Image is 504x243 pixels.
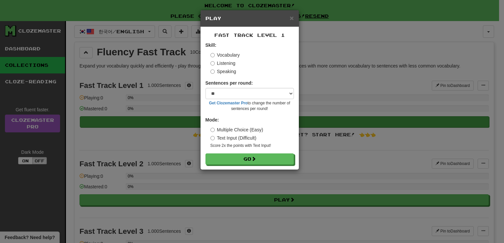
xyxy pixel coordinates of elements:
label: Sentences per round: [205,80,253,86]
input: Listening [210,61,215,66]
h5: Play [205,15,294,22]
input: Speaking [210,69,215,74]
small: to change the number of sentences per round! [205,100,294,112]
strong: Skill: [205,42,216,48]
input: Vocabulary [210,53,215,57]
span: Fast Track Level 1 [214,32,285,38]
label: Speaking [210,68,236,75]
strong: Mode: [205,117,219,122]
small: Score 2x the points with Text Input ! [210,143,294,148]
button: Go [205,153,294,165]
input: Multiple Choice (Easy) [210,128,215,132]
label: Listening [210,60,236,67]
label: Vocabulary [210,52,240,58]
button: Close [290,14,294,21]
input: Text Input (Difficult) [210,136,215,140]
a: Get Clozemaster Pro [209,101,248,105]
span: × [290,14,294,22]
label: Multiple Choice (Easy) [210,126,263,133]
label: Text Input (Difficult) [210,135,257,141]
